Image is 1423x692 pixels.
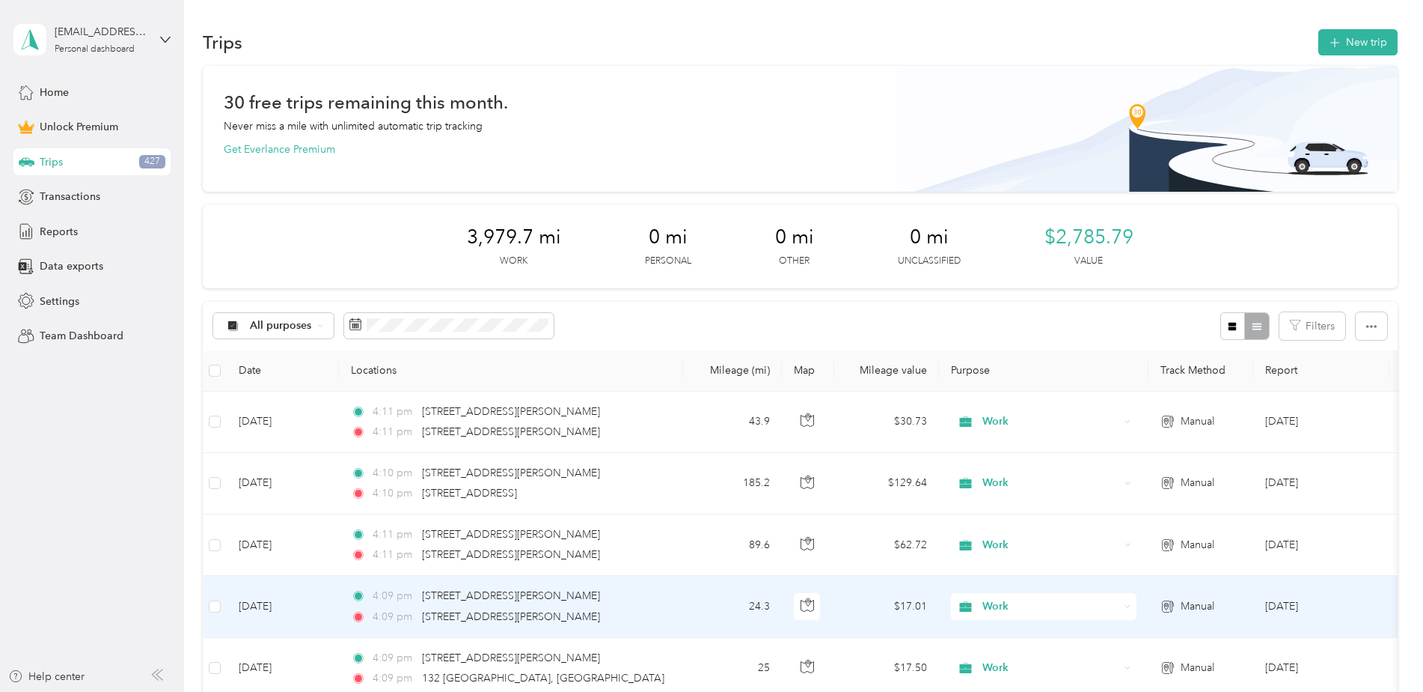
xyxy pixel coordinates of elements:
button: Help center [8,669,85,685]
td: $17.01 [834,576,939,637]
span: 427 [139,155,165,169]
td: 185.2 [683,453,782,515]
td: 43.9 [683,392,782,453]
p: Work [500,255,527,268]
td: Jul 2025 [1253,576,1389,637]
span: Transactions [40,189,100,204]
span: [STREET_ADDRESS][PERSON_NAME] [422,610,600,623]
span: 0 mi [775,225,814,249]
span: [STREET_ADDRESS][PERSON_NAME] [422,589,600,602]
span: Data exports [40,258,103,274]
td: Jul 2025 [1253,515,1389,576]
span: 0 mi [910,225,949,249]
span: Reports [40,224,78,240]
span: Work [982,537,1119,553]
span: [STREET_ADDRESS][PERSON_NAME] [422,425,600,438]
span: [STREET_ADDRESS][PERSON_NAME] [422,528,600,541]
span: Trips [40,154,63,170]
span: Work [982,413,1119,430]
p: Personal [645,255,691,268]
th: Report [1253,350,1389,392]
div: Personal dashboard [55,45,135,54]
h1: Trips [203,34,242,50]
span: Unlock Premium [40,119,118,135]
span: [STREET_ADDRESS][PERSON_NAME] [422,548,600,561]
span: Work [982,660,1119,676]
span: Manual [1181,537,1214,553]
span: 4:11 pm [373,404,415,420]
span: $2,785.79 [1044,225,1133,249]
th: Map [782,350,834,392]
iframe: Everlance-gr Chat Button Frame [1339,608,1423,692]
span: Team Dashboard [40,328,123,344]
td: 24.3 [683,576,782,637]
td: [DATE] [227,576,339,637]
p: Unclassified [898,255,961,268]
span: [STREET_ADDRESS] [422,487,517,500]
span: Manual [1181,660,1214,676]
span: Home [40,85,69,100]
span: Work [982,598,1119,615]
img: Banner [897,66,1398,192]
span: 0 mi [649,225,688,249]
p: Other [779,255,810,268]
p: Never miss a mile with unlimited automatic trip tracking [224,118,483,134]
th: Purpose [939,350,1148,392]
span: 4:09 pm [373,650,415,667]
span: [STREET_ADDRESS][PERSON_NAME] [422,405,600,418]
span: 4:11 pm [373,526,415,543]
th: Date [227,350,339,392]
td: Jul 2025 [1253,453,1389,515]
span: 4:11 pm [373,547,415,563]
span: [STREET_ADDRESS][PERSON_NAME] [422,467,600,479]
td: [DATE] [227,515,339,576]
span: Work [982,475,1119,491]
td: $30.73 [834,392,939,453]
th: Mileage (mi) [683,350,782,392]
span: Manual [1181,475,1214,491]
td: [DATE] [227,453,339,515]
p: Value [1074,255,1103,268]
td: 89.6 [683,515,782,576]
span: [STREET_ADDRESS][PERSON_NAME] [422,652,600,664]
span: Manual [1181,413,1214,430]
span: Settings [40,294,79,309]
td: [DATE] [227,392,339,453]
button: Get Everlance Premium [224,142,335,157]
th: Track Method [1148,350,1253,392]
span: All purposes [250,321,312,331]
th: Mileage value [834,350,939,392]
span: 4:10 pm [373,465,415,482]
h1: 30 free trips remaining this month. [224,94,508,110]
span: 132 [GEOGRAPHIC_DATA], [GEOGRAPHIC_DATA] [422,672,664,685]
span: 4:09 pm [373,588,415,604]
span: 4:10 pm [373,485,415,502]
button: New trip [1318,29,1398,55]
span: 3,979.7 mi [467,225,561,249]
div: [EMAIL_ADDRESS][DOMAIN_NAME] [55,24,148,40]
th: Locations [339,350,683,392]
span: 4:09 pm [373,670,415,687]
span: 4:11 pm [373,424,415,440]
button: Filters [1279,312,1345,340]
span: 4:09 pm [373,609,415,625]
td: Jul 2025 [1253,392,1389,453]
span: Manual [1181,598,1214,615]
td: $129.64 [834,453,939,515]
td: $62.72 [834,515,939,576]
